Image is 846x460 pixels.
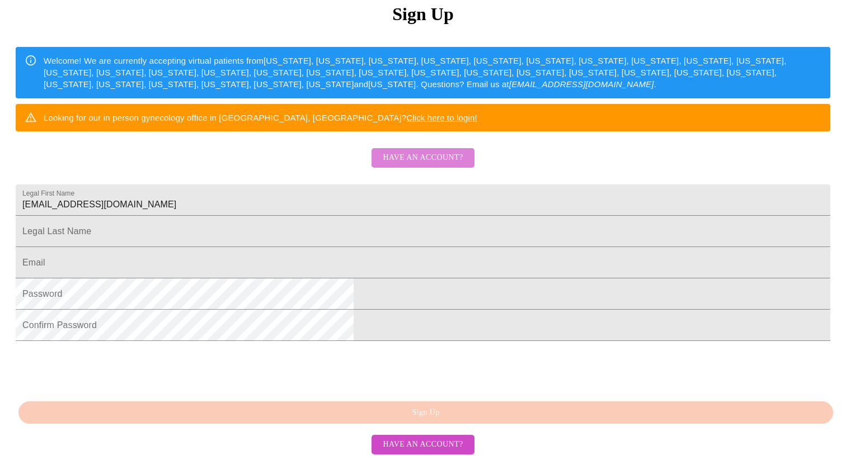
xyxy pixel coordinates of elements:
[383,151,463,165] span: Have an account?
[44,50,821,95] div: Welcome! We are currently accepting virtual patients from [US_STATE], [US_STATE], [US_STATE], [US...
[369,439,477,448] a: Have an account?
[372,435,474,454] button: Have an account?
[383,438,463,452] span: Have an account?
[406,113,477,122] a: Click here to login!
[509,79,654,89] em: [EMAIL_ADDRESS][DOMAIN_NAME]
[16,347,186,390] iframe: reCAPTCHA
[372,148,474,168] button: Have an account?
[44,107,477,128] div: Looking for our in person gynecology office in [GEOGRAPHIC_DATA], [GEOGRAPHIC_DATA]?
[369,160,477,170] a: Have an account?
[16,4,830,25] h3: Sign Up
